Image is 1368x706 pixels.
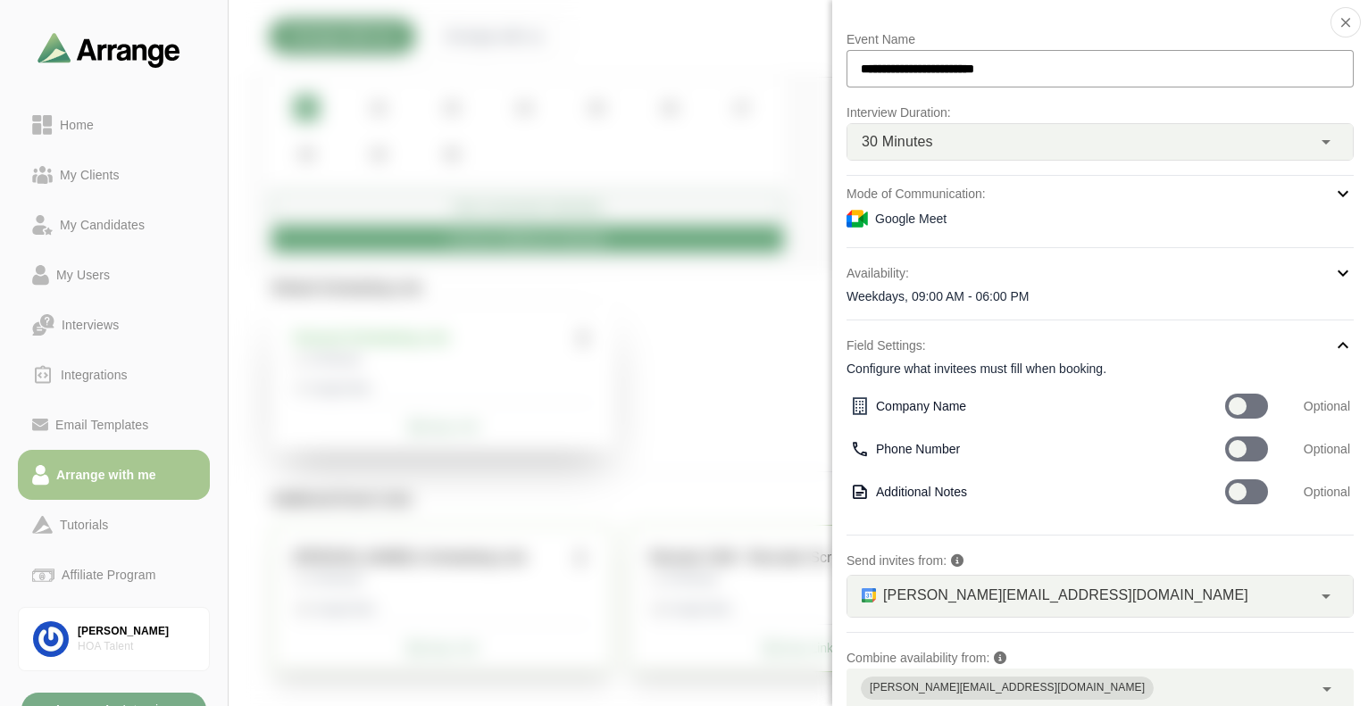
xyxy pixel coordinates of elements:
div: Configure what invitees must fill when booking. [847,360,1354,378]
div: [PERSON_NAME][EMAIL_ADDRESS][DOMAIN_NAME] [870,679,1145,697]
div: My Candidates [53,214,152,236]
span: [PERSON_NAME][EMAIL_ADDRESS][DOMAIN_NAME] [883,584,1248,607]
img: GOOGLE [862,588,876,602]
a: Integrations [18,350,210,400]
a: My Clients [18,150,210,200]
a: Interviews [18,300,210,350]
a: Email Templates [18,400,210,450]
span: Optional [1304,397,1350,415]
p: Availability: [847,262,909,284]
div: My Users [49,264,117,286]
div: Interviews [54,314,126,336]
div: Company Name [850,397,1225,416]
div: Arrange with me [49,464,163,486]
a: Affiliate Program [18,550,210,600]
a: Tutorials [18,500,210,550]
p: Mode of Communication: [847,183,986,204]
span: Optional [1304,483,1350,501]
div: Integrations [54,364,135,386]
div: HOA Talent [78,639,195,654]
div: [PERSON_NAME] [78,624,195,639]
a: My Users [18,250,210,300]
p: Send invites from: [847,550,1354,571]
p: Interview Duration: [847,102,1354,123]
div: My Clients [53,164,127,186]
div: Weekdays, 09:00 AM - 06:00 PM [847,287,1354,305]
p: Event Name [847,29,1354,50]
span: Optional [1304,440,1350,458]
img: Meeting Mode Icon [847,208,868,229]
p: Field Settings: [847,335,926,356]
div: Affiliate Program [54,564,163,586]
a: [PERSON_NAME]HOA Talent [18,607,210,671]
div: Phone Number [850,440,1225,459]
a: My Candidates [18,200,210,250]
div: Google Meet [847,208,1354,229]
div: Email Templates [48,414,155,436]
a: Arrange with me [18,450,210,500]
img: arrangeai-name-small-logo.4d2b8aee.svg [38,32,180,67]
div: Tutorials [53,514,115,536]
div: Home [53,114,101,136]
span: 30 Minutes [862,130,933,154]
p: Combine availability from: [847,647,1354,669]
div: Additional Notes [850,483,1225,502]
a: Home [18,100,210,150]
